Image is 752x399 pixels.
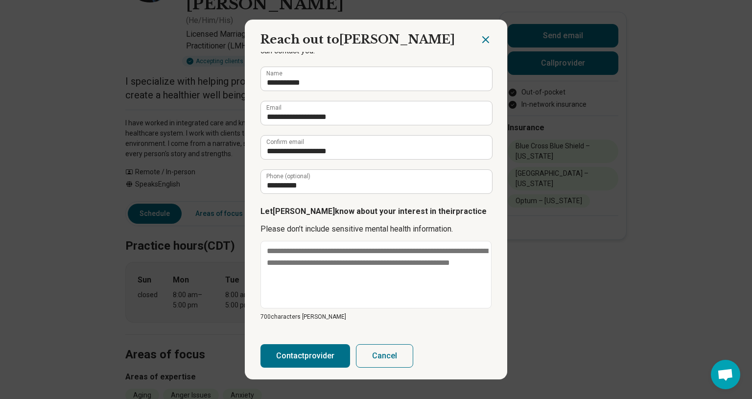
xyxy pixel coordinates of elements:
p: Please don’t include sensitive mental health information. [260,223,492,235]
p: Let [PERSON_NAME] know about your interest in their practice [260,206,492,217]
label: Confirm email [266,139,304,145]
label: Email [266,105,282,111]
label: Name [266,70,282,76]
button: Contactprovider [260,344,350,368]
label: Phone (optional) [266,173,310,179]
span: Reach out to [PERSON_NAME] [260,32,455,47]
button: Close dialog [480,34,492,46]
p: 700 characters [PERSON_NAME] [260,312,492,321]
button: Cancel [356,344,413,368]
